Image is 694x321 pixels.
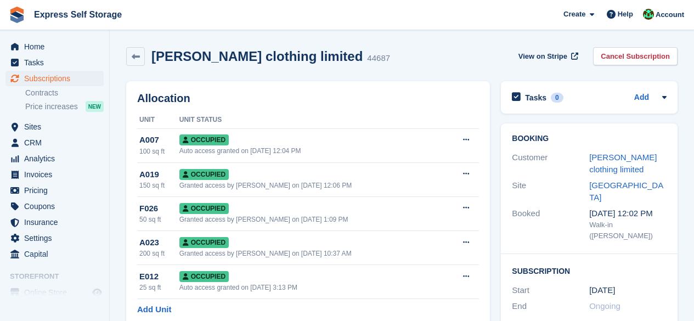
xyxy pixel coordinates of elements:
a: menu [5,135,104,150]
div: NEW [86,101,104,112]
a: menu [5,199,104,214]
a: Add Unit [137,303,171,316]
div: 44687 [367,52,390,65]
span: Price increases [25,102,78,112]
div: Auto access granted on [DATE] 12:04 PM [179,146,444,156]
div: Site [512,179,589,204]
span: Occupied [179,237,229,248]
span: Settings [24,230,90,246]
time: 2024-06-26 23:00:00 UTC [589,284,615,297]
a: Express Self Storage [30,5,126,24]
div: A019 [139,168,179,181]
span: Occupied [179,169,229,180]
div: Auto access granted on [DATE] 3:13 PM [179,283,444,292]
a: Cancel Subscription [593,47,678,65]
span: Occupied [179,271,229,282]
span: Tasks [24,55,90,70]
span: Subscriptions [24,71,90,86]
div: Booked [512,207,589,241]
span: Ongoing [589,301,620,311]
div: 100 sq ft [139,147,179,156]
img: Shakiyra Davis [643,9,654,20]
span: Storefront [10,271,109,282]
h2: Allocation [137,92,479,105]
div: [DATE] 12:02 PM [589,207,667,220]
a: menu [5,151,104,166]
div: Customer [512,151,589,176]
a: View on Stripe [514,47,580,65]
div: A023 [139,236,179,249]
a: Contracts [25,88,104,98]
span: Capital [24,246,90,262]
a: menu [5,71,104,86]
h2: Subscription [512,265,667,276]
span: Invoices [24,167,90,182]
a: Price increases NEW [25,100,104,112]
a: menu [5,39,104,54]
span: Help [618,9,633,20]
div: Start [512,284,589,297]
span: Coupons [24,199,90,214]
span: Online Store [24,285,90,300]
span: Pricing [24,183,90,198]
a: menu [5,230,104,246]
div: 0 [551,93,563,103]
div: Walk-in ([PERSON_NAME]) [589,219,667,241]
span: Insurance [24,215,90,230]
span: Occupied [179,134,229,145]
a: Add [634,92,649,104]
a: menu [5,246,104,262]
h2: [PERSON_NAME] clothing limited [151,49,363,64]
th: Unit Status [179,111,444,129]
th: Unit [137,111,179,129]
a: menu [5,285,104,300]
a: menu [5,183,104,198]
a: Preview store [91,286,104,299]
a: menu [5,215,104,230]
h2: Booking [512,134,667,143]
div: 150 sq ft [139,181,179,190]
div: F026 [139,202,179,215]
span: Occupied [179,203,229,214]
a: [GEOGRAPHIC_DATA] [589,181,663,202]
span: Analytics [24,151,90,166]
div: E012 [139,271,179,283]
div: 200 sq ft [139,249,179,258]
h2: Tasks [525,93,546,103]
div: 50 sq ft [139,215,179,224]
span: Account [656,9,684,20]
span: View on Stripe [518,51,567,62]
span: Home [24,39,90,54]
div: End [512,300,589,313]
div: Granted access by [PERSON_NAME] on [DATE] 1:09 PM [179,215,444,224]
a: menu [5,55,104,70]
span: Create [563,9,585,20]
div: Granted access by [PERSON_NAME] on [DATE] 10:37 AM [179,249,444,258]
div: A007 [139,134,179,147]
div: Granted access by [PERSON_NAME] on [DATE] 12:06 PM [179,181,444,190]
a: menu [5,119,104,134]
img: stora-icon-8386f47178a22dfd0bd8f6a31ec36ba5ce8667c1dd55bd0f319d3a0aa187defe.svg [9,7,25,23]
span: Sites [24,119,90,134]
a: menu [5,167,104,182]
span: CRM [24,135,90,150]
a: [PERSON_NAME] clothing limited [589,153,657,174]
div: 25 sq ft [139,283,179,292]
